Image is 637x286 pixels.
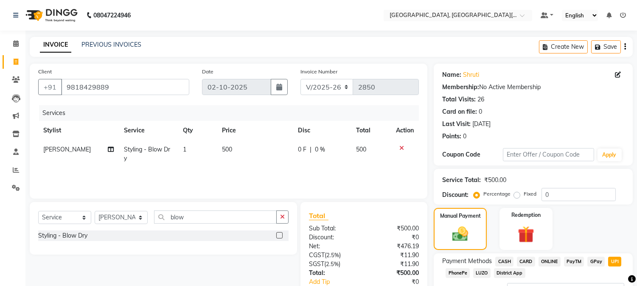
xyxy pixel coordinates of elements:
div: Card on file: [442,107,477,116]
span: District App [494,268,525,278]
input: Search by Name/Mobile/Email/Code [61,79,189,95]
span: Total [309,211,328,220]
div: Total: [303,269,364,278]
a: Shruti [463,70,479,79]
div: Points: [442,132,461,141]
div: Last Visit: [442,120,471,129]
span: UPI [608,257,621,266]
th: Price [217,121,293,140]
div: ( ) [303,260,364,269]
div: Service Total: [442,176,481,185]
label: Fixed [524,190,536,198]
span: 0 F [298,145,306,154]
th: Stylist [38,121,119,140]
button: Create New [539,40,588,53]
input: Enter Offer / Coupon Code [503,148,594,161]
th: Qty [178,121,217,140]
span: 1 [183,146,186,153]
span: PayTM [564,257,584,266]
div: ₹0 [364,233,426,242]
span: CASH [495,257,514,266]
div: 0 [479,107,482,116]
img: _cash.svg [447,225,473,243]
label: Invoice Number [300,68,337,76]
div: ₹476.19 [364,242,426,251]
div: Name: [442,70,461,79]
label: Client [38,68,52,76]
input: Search or Scan [154,210,277,224]
div: Net: [303,242,364,251]
div: ₹11.90 [364,251,426,260]
div: Discount: [442,191,469,199]
a: PREVIOUS INVOICES [81,41,141,48]
span: [PERSON_NAME] [43,146,91,153]
div: Styling - Blow Dry [38,231,87,240]
th: Total [351,121,391,140]
span: 500 [222,146,232,153]
div: Discount: [303,233,364,242]
div: Services [39,105,425,121]
div: ₹500.00 [364,224,426,233]
div: 0 [463,132,466,141]
img: _gift.svg [513,224,539,245]
div: Sub Total: [303,224,364,233]
span: SGST [309,260,324,268]
div: Membership: [442,83,479,92]
button: +91 [38,79,62,95]
div: Coupon Code [442,150,503,159]
span: Payment Methods [442,257,492,266]
div: ₹500.00 [364,269,426,278]
span: ONLINE [539,257,561,266]
span: LUZO [473,268,491,278]
span: | [310,145,311,154]
span: 0 % [315,145,325,154]
span: 2.5% [326,261,339,267]
th: Service [119,121,178,140]
th: Action [391,121,419,140]
span: GPay [587,257,605,266]
div: 26 [477,95,484,104]
b: 08047224946 [93,3,131,27]
span: CARD [517,257,535,266]
label: Date [202,68,213,76]
img: logo [22,3,80,27]
span: 2.5% [326,252,339,258]
span: 500 [356,146,367,153]
span: Styling - Blow Dry [124,146,171,162]
div: ₹11.90 [364,260,426,269]
div: Total Visits: [442,95,476,104]
label: Manual Payment [440,212,481,220]
label: Redemption [511,211,541,219]
div: ₹500.00 [484,176,506,185]
div: [DATE] [472,120,491,129]
span: PhonePe [446,268,470,278]
span: CGST [309,251,325,259]
div: No Active Membership [442,83,624,92]
a: INVOICE [40,37,71,53]
button: Save [591,40,621,53]
button: Apply [598,149,622,161]
label: Percentage [483,190,511,198]
th: Disc [293,121,351,140]
div: ( ) [303,251,364,260]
